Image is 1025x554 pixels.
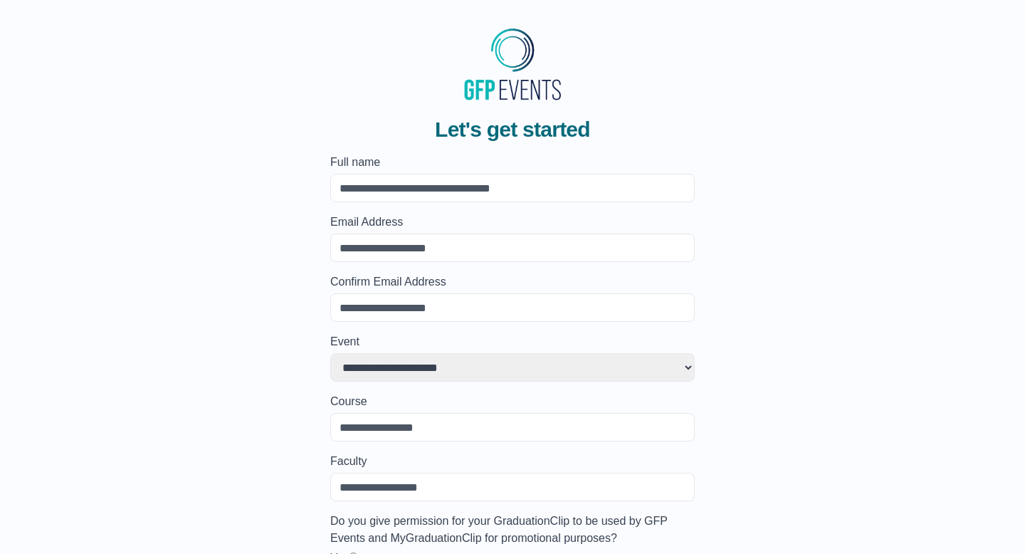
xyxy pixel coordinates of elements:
[330,273,695,291] label: Confirm Email Address
[330,513,695,547] label: Do you give permission for your GraduationClip to be used by GFP Events and MyGraduationClip for ...
[330,393,695,410] label: Course
[459,23,566,105] img: MyGraduationClip
[330,154,695,171] label: Full name
[330,214,695,231] label: Email Address
[435,117,590,142] span: Let's get started
[330,333,695,350] label: Event
[330,453,695,470] label: Faculty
